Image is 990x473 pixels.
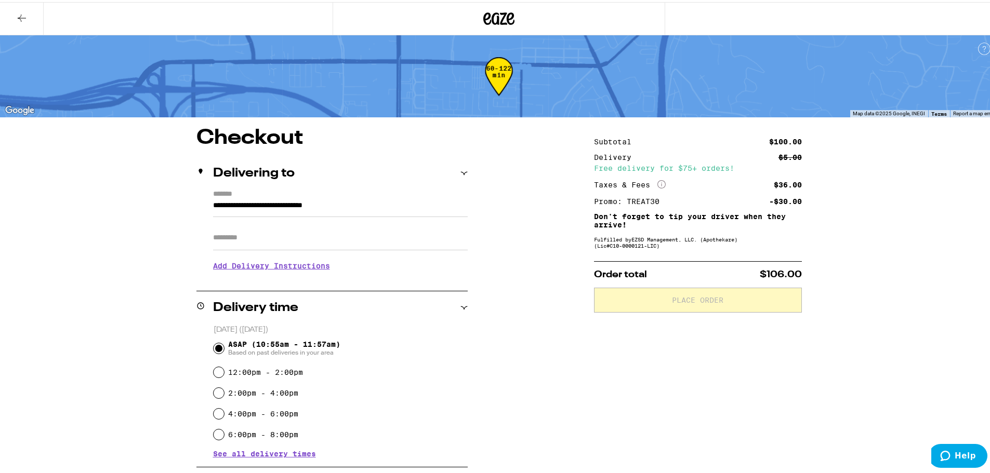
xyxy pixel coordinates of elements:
p: Don't forget to tip your driver when they arrive! [594,210,802,227]
div: 60-122 min [485,63,513,102]
div: -$30.00 [769,196,802,203]
h3: Add Delivery Instructions [213,252,468,276]
div: $36.00 [774,179,802,186]
button: See all delivery times [213,448,316,455]
a: Terms [931,109,947,115]
div: Promo: TREAT30 [594,196,667,203]
img: Google [3,102,37,115]
span: $106.00 [760,268,802,277]
label: 2:00pm - 4:00pm [228,387,298,395]
h1: Checkout [196,126,468,146]
a: Open this area in Google Maps (opens a new window) [3,102,37,115]
div: $5.00 [778,152,802,159]
div: $100.00 [769,136,802,143]
button: Place Order [594,286,802,310]
span: Based on past deliveries in your area [228,346,340,355]
span: Order total [594,268,647,277]
h2: Delivering to [213,165,295,178]
label: 4:00pm - 6:00pm [228,408,298,416]
p: [DATE] ([DATE]) [214,323,468,333]
div: Free delivery for $75+ orders! [594,163,802,170]
div: Delivery [594,152,639,159]
span: Map data ©2025 Google, INEGI [853,109,925,114]
div: Fulfilled by EZSD Management, LLC. (Apothekare) (Lic# C10-0000121-LIC ) [594,234,802,247]
div: Subtotal [594,136,639,143]
label: 12:00pm - 2:00pm [228,366,303,374]
label: 6:00pm - 8:00pm [228,428,298,437]
span: ASAP (10:55am - 11:57am) [228,338,340,355]
div: Taxes & Fees [594,178,666,187]
p: We'll contact you at [PHONE_NUMBER] when we arrive [213,276,468,284]
h2: Delivery time [213,300,298,312]
span: Place Order [672,294,723,302]
iframe: Opens a widget where you can find more information [931,442,987,468]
